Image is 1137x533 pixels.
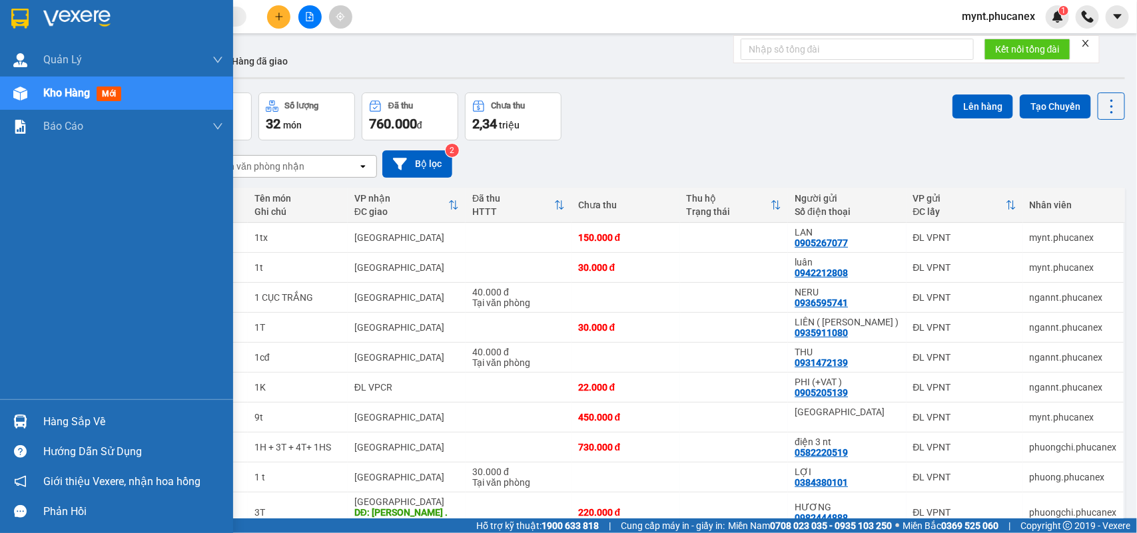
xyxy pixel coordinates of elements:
div: 0936595741 [795,297,848,308]
span: ... [434,518,442,528]
span: 1 [1061,6,1066,15]
div: luân [795,257,899,267]
div: ĐL VPNT [913,472,1016,482]
div: ĐL VPNT [913,412,1016,423]
div: PHI (+VAT ) [795,377,899,387]
div: HTTT [472,206,554,217]
div: việt mỹ [795,407,899,417]
div: ngannt.phucanex [1030,382,1117,393]
div: 1H + 3T + 4T+ 1HS [254,442,341,452]
div: 0905267077 [795,238,848,248]
img: solution-icon [13,120,27,134]
div: ĐL VPNT [913,322,1016,333]
b: Gửi khách hàng [82,19,132,82]
div: 0931472139 [795,357,848,368]
button: Số lượng32món [258,92,355,140]
span: aim [336,12,345,21]
th: Toggle SortBy [348,188,466,223]
div: ĐC giao [354,206,448,217]
div: 1 t [254,472,341,482]
div: 30.000 đ [578,322,673,333]
div: [GEOGRAPHIC_DATA] [354,472,459,482]
span: | [609,518,611,533]
button: Lên hàng [952,94,1013,118]
strong: 0708 023 035 - 0935 103 250 [770,520,892,531]
strong: 0369 525 060 [941,520,998,531]
div: 0935911080 [795,327,848,338]
img: logo-vxr [11,9,29,29]
button: Kết nối tổng đài [984,39,1070,60]
span: Cung cấp máy in - giấy in: [621,518,725,533]
button: Đã thu760.000đ [362,92,458,140]
sup: 1 [1059,6,1068,15]
span: caret-down [1112,11,1124,23]
th: Toggle SortBy [680,188,789,223]
li: (c) 2017 [112,63,183,80]
div: VP gửi [913,193,1006,204]
input: Nhập số tổng đài [741,39,974,60]
img: warehouse-icon [13,87,27,100]
div: ngannt.phucanex [1030,292,1117,303]
div: Chưa thu [578,200,673,210]
span: | [1008,518,1010,533]
button: caret-down [1106,5,1129,29]
b: Phúc An Express [17,86,69,172]
span: Miền Bắc [903,518,998,533]
button: aim [329,5,352,29]
button: plus [267,5,290,29]
img: phone-icon [1082,11,1094,23]
div: Hướng dẫn sử dụng [43,442,223,462]
img: icon-new-feature [1052,11,1064,23]
div: Tên món [254,193,341,204]
div: ĐL VPNT [913,232,1016,243]
div: LỢI [795,466,899,477]
span: down [212,55,223,65]
div: Tại văn phòng [472,357,565,368]
div: 0582220519 [795,447,848,458]
div: điện 3 nt [795,437,899,447]
span: question-circle [14,445,27,458]
div: phuongchi.phucanex [1030,442,1117,452]
span: message [14,505,27,518]
div: 1tx [254,232,341,243]
div: phuong.phucanex [1030,472,1117,482]
span: close [1081,39,1090,48]
svg: open [358,161,368,172]
div: ĐL VPNT [913,352,1016,363]
div: 1T [254,322,341,333]
span: 760.000 [369,116,417,132]
div: [GEOGRAPHIC_DATA] [354,292,459,303]
div: DĐ: Chung cư Cantavil . Số 1 dg song hành. Phg bình trưng . Tp hcm. D2. 29.03 [354,507,459,528]
div: Người gửi [795,193,899,204]
div: 0384380101 [795,477,848,488]
sup: 2 [446,144,459,157]
b: [DOMAIN_NAME] [112,51,183,61]
span: plus [274,12,284,21]
img: logo.jpg [17,17,83,83]
div: Đã thu [472,193,554,204]
span: Miền Nam [728,518,892,533]
div: 0942212808 [795,267,848,278]
div: 0982444888 [795,512,848,523]
th: Toggle SortBy [907,188,1023,223]
img: logo.jpg [145,17,177,49]
div: ngannt.phucanex [1030,322,1117,333]
th: Toggle SortBy [466,188,571,223]
div: Trạng thái [687,206,771,217]
div: Tại văn phòng [472,477,565,488]
div: Tại văn phòng [472,297,565,308]
div: [GEOGRAPHIC_DATA] [354,412,459,423]
span: Hỗ trợ kỹ thuật: [476,518,599,533]
span: triệu [499,120,520,130]
span: Quản Lý [43,51,82,68]
span: Giới thiệu Vexere, nhận hoa hồng [43,473,200,490]
div: ĐL VPNT [913,262,1016,273]
div: [GEOGRAPHIC_DATA] [354,442,459,452]
span: 32 [266,116,280,132]
div: 40.000 đ [472,347,565,357]
div: 730.000 đ [578,442,673,452]
span: mới [97,87,121,101]
div: 40.000 đ [472,287,565,297]
div: [GEOGRAPHIC_DATA] [354,232,459,243]
div: 150.000 đ [578,232,673,243]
